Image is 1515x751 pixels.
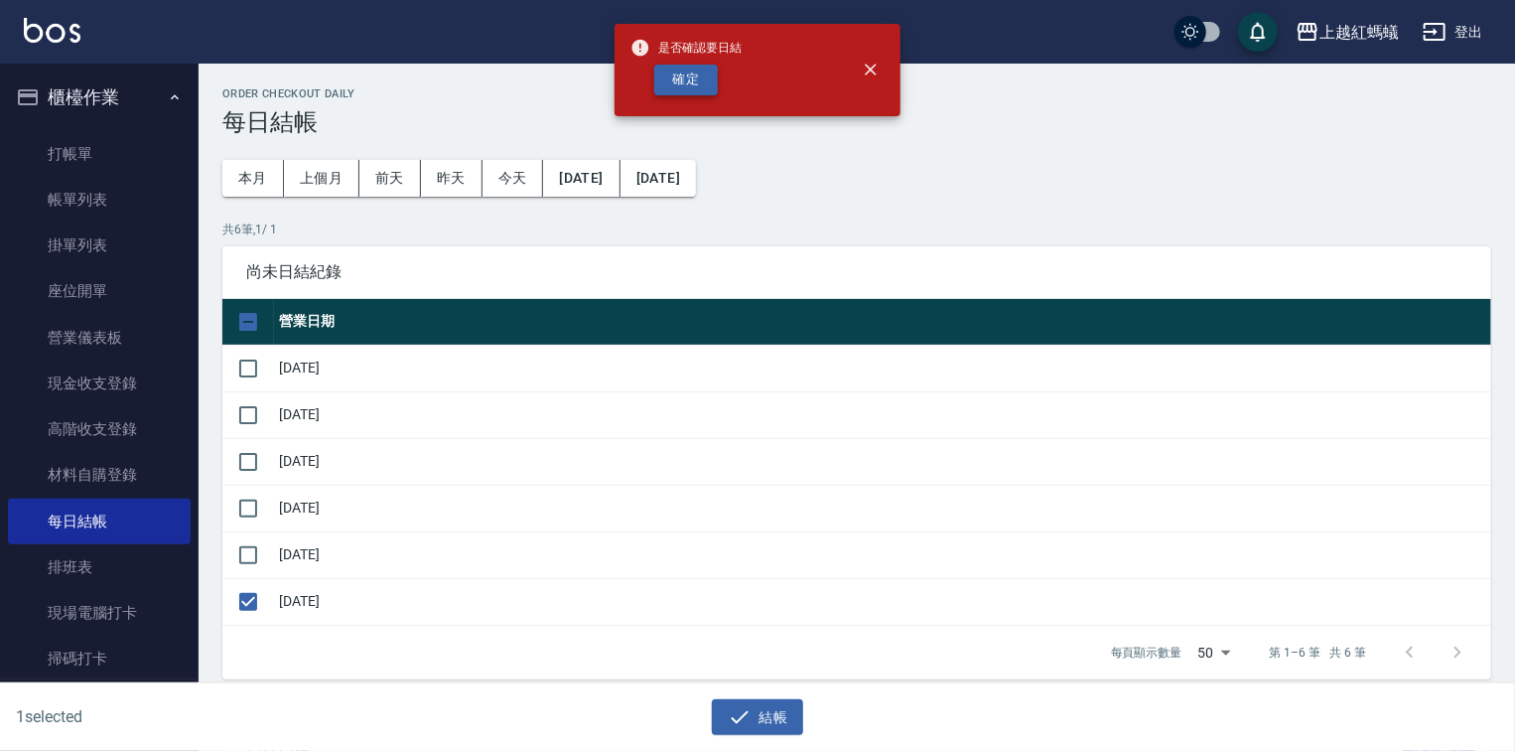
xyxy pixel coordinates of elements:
[620,160,696,197] button: [DATE]
[543,160,620,197] button: [DATE]
[8,499,191,544] a: 每日結帳
[274,345,1491,391] td: [DATE]
[1415,14,1491,51] button: 登出
[654,65,718,95] button: 確定
[222,87,1491,100] h2: Order checkout daily
[274,578,1491,625] td: [DATE]
[359,160,421,197] button: 前天
[284,160,359,197] button: 上個月
[1270,644,1366,662] p: 第 1–6 筆 共 6 筆
[24,18,80,43] img: Logo
[8,177,191,223] a: 帳單列表
[849,48,893,91] button: close
[8,361,191,406] a: 現金收支登錄
[274,485,1491,531] td: [DATE]
[1190,626,1238,679] div: 50
[8,268,191,314] a: 座位開單
[8,72,191,123] button: 櫃檯作業
[274,438,1491,485] td: [DATE]
[16,704,375,729] h6: 1 selected
[274,531,1491,578] td: [DATE]
[421,160,482,197] button: 昨天
[246,262,1467,282] span: 尚未日結紀錄
[1288,12,1407,53] button: 上越紅螞蟻
[222,160,284,197] button: 本月
[8,131,191,177] a: 打帳單
[274,391,1491,438] td: [DATE]
[8,544,191,590] a: 排班表
[222,108,1491,136] h3: 每日結帳
[1319,20,1399,45] div: 上越紅螞蟻
[8,406,191,452] a: 高階收支登錄
[712,699,804,736] button: 結帳
[1238,12,1278,52] button: save
[8,223,191,268] a: 掛單列表
[482,160,544,197] button: 今天
[274,299,1491,346] th: 營業日期
[630,38,742,58] span: 是否確認要日結
[1111,644,1182,662] p: 每頁顯示數量
[8,452,191,498] a: 材料自購登錄
[8,636,191,681] a: 掃碼打卡
[8,590,191,636] a: 現場電腦打卡
[222,221,1491,238] p: 共 6 筆, 1 / 1
[8,315,191,361] a: 營業儀表板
